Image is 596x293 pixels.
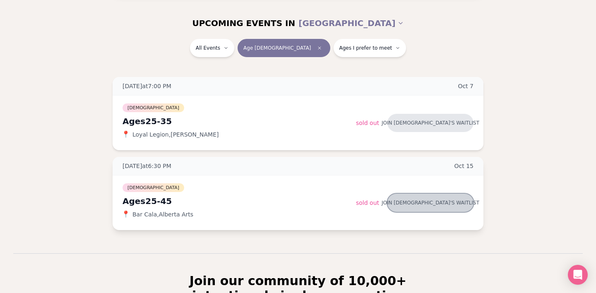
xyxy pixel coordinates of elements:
span: Oct 7 [458,82,473,90]
button: All Events [190,39,234,57]
span: 📍 [123,211,129,218]
span: Age [DEMOGRAPHIC_DATA] [243,45,311,51]
span: Clear age [315,43,324,53]
button: [GEOGRAPHIC_DATA] [298,14,404,32]
button: Ages I prefer to meet [334,39,406,57]
button: Join [DEMOGRAPHIC_DATA]'s waitlist [387,114,473,132]
span: Sold Out [356,120,379,126]
span: Loyal Legion , [PERSON_NAME] [132,130,219,139]
span: 📍 [123,131,129,138]
div: Ages 25-45 [123,195,356,207]
button: Join [DEMOGRAPHIC_DATA]'s waitlist [387,194,473,212]
div: Open Intercom Messenger [568,265,588,285]
span: [DEMOGRAPHIC_DATA] [123,103,184,112]
span: [DATE] at 7:00 PM [123,82,171,90]
span: All Events [196,45,220,51]
span: Ages I prefer to meet [339,45,392,51]
span: Oct 15 [454,162,474,170]
span: [DEMOGRAPHIC_DATA] [123,183,184,192]
div: Ages 25-35 [123,115,356,127]
span: [DATE] at 6:30 PM [123,162,171,170]
span: Bar Cala , Alberta Arts [132,210,193,219]
span: UPCOMING EVENTS IN [192,17,295,29]
span: Sold Out [356,199,379,206]
button: Age [DEMOGRAPHIC_DATA]Clear age [238,39,330,57]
